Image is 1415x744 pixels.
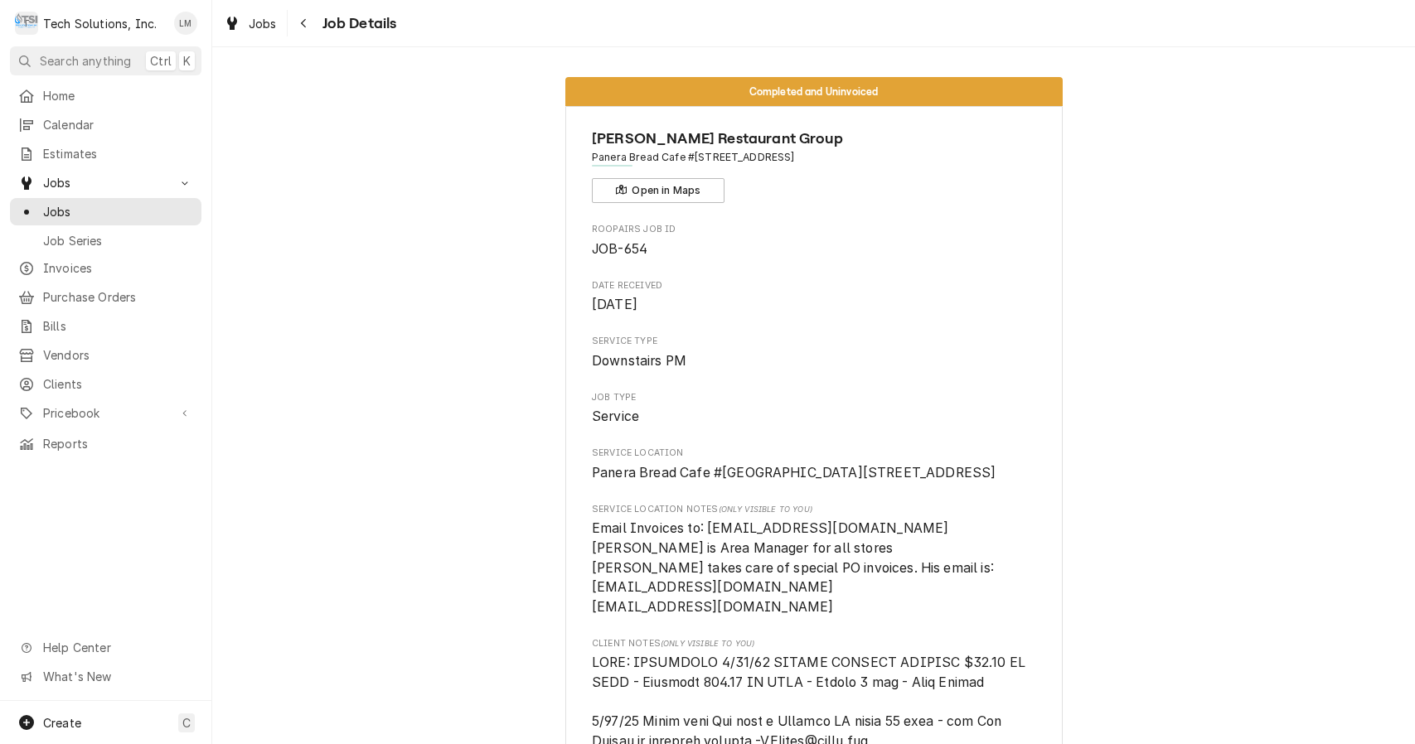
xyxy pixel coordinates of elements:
[43,716,81,730] span: Create
[592,178,724,203] button: Open in Maps
[10,198,201,225] a: Jobs
[592,150,1035,165] span: Address
[40,52,131,70] span: Search anything
[43,15,157,32] div: Tech Solutions, Inc.
[592,519,1035,616] span: [object Object]
[10,370,201,398] a: Clients
[43,375,193,393] span: Clients
[317,12,397,35] span: Job Details
[174,12,197,35] div: LM
[43,116,193,133] span: Calendar
[592,447,1035,482] div: Service Location
[10,663,201,690] a: Go to What's New
[291,10,317,36] button: Navigate back
[43,346,193,364] span: Vendors
[592,408,639,424] span: Service
[43,232,193,249] span: Job Series
[592,128,1035,203] div: Client Information
[565,77,1063,106] div: Status
[592,637,1035,650] span: Client Notes
[183,52,191,70] span: K
[10,111,201,138] a: Calendar
[15,12,38,35] div: Tech Solutions, Inc.'s Avatar
[10,254,201,282] a: Invoices
[10,634,201,661] a: Go to Help Center
[43,435,193,452] span: Reports
[592,297,637,312] span: [DATE]
[592,335,1035,348] span: Service Type
[150,52,172,70] span: Ctrl
[10,227,201,254] a: Job Series
[43,203,193,220] span: Jobs
[43,174,168,191] span: Jobs
[10,399,201,427] a: Go to Pricebook
[592,391,1035,427] div: Job Type
[43,668,191,685] span: What's New
[592,279,1035,315] div: Date Received
[592,351,1035,371] span: Service Type
[592,503,1035,617] div: [object Object]
[43,404,168,422] span: Pricebook
[592,465,996,481] span: Panera Bread Cafe #[GEOGRAPHIC_DATA][STREET_ADDRESS]
[592,391,1035,404] span: Job Type
[10,283,201,311] a: Purchase Orders
[592,241,647,257] span: JOB-654
[592,239,1035,259] span: Roopairs Job ID
[43,317,193,335] span: Bills
[10,46,201,75] button: Search anythingCtrlK
[592,407,1035,427] span: Job Type
[592,463,1035,483] span: Service Location
[249,15,277,32] span: Jobs
[10,430,201,457] a: Reports
[10,82,201,109] a: Home
[217,10,283,37] a: Jobs
[592,128,1035,150] span: Name
[174,12,197,35] div: Leah Meadows's Avatar
[10,341,201,369] a: Vendors
[43,87,193,104] span: Home
[10,140,201,167] a: Estimates
[592,279,1035,292] span: Date Received
[592,335,1035,370] div: Service Type
[10,312,201,340] a: Bills
[15,12,38,35] div: T
[592,520,997,615] span: Email Invoices to: [EMAIL_ADDRESS][DOMAIN_NAME] [PERSON_NAME] is Area Manager for all stores [PER...
[749,86,879,97] span: Completed and Uninvoiced
[592,223,1035,236] span: Roopairs Job ID
[592,353,686,369] span: Downstairs PM
[592,447,1035,460] span: Service Location
[719,505,812,514] span: (Only Visible to You)
[592,223,1035,258] div: Roopairs Job ID
[592,295,1035,315] span: Date Received
[182,714,191,732] span: C
[592,503,1035,516] span: Service Location Notes
[43,288,193,306] span: Purchase Orders
[10,169,201,196] a: Go to Jobs
[43,639,191,656] span: Help Center
[43,259,193,277] span: Invoices
[43,145,193,162] span: Estimates
[661,639,754,648] span: (Only Visible to You)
